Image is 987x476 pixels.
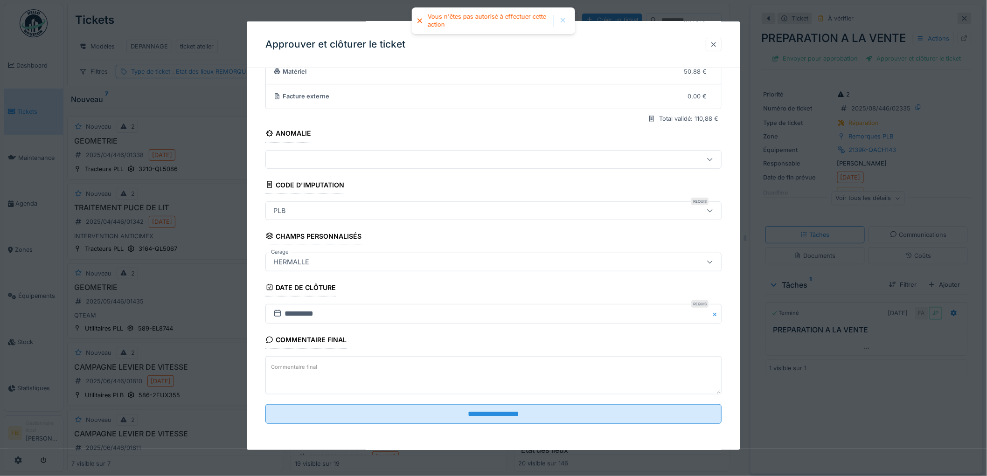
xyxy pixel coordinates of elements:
[265,178,344,194] div: Code d'imputation
[270,63,717,80] summary: Matériel50,88 €
[691,300,709,308] div: Requis
[711,304,722,324] button: Close
[270,257,313,267] div: HERMALLE
[265,39,405,50] h3: Approuver et clôturer le ticket
[273,92,681,101] div: Facture externe
[269,248,291,256] label: Garage
[265,229,361,245] div: Champs personnalisés
[270,206,289,216] div: PLB
[688,92,707,101] div: 0,00 €
[684,67,707,76] div: 50,88 €
[270,88,717,105] summary: Facture externe0,00 €
[265,333,347,349] div: Commentaire final
[659,114,718,123] div: Total validé: 110,88 €
[273,67,677,76] div: Matériel
[691,198,709,205] div: Requis
[265,281,336,297] div: Date de clôture
[269,361,319,373] label: Commentaire final
[265,126,311,142] div: Anomalie
[428,13,549,28] div: Vous n'êtes pas autorisé à effectuer cette action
